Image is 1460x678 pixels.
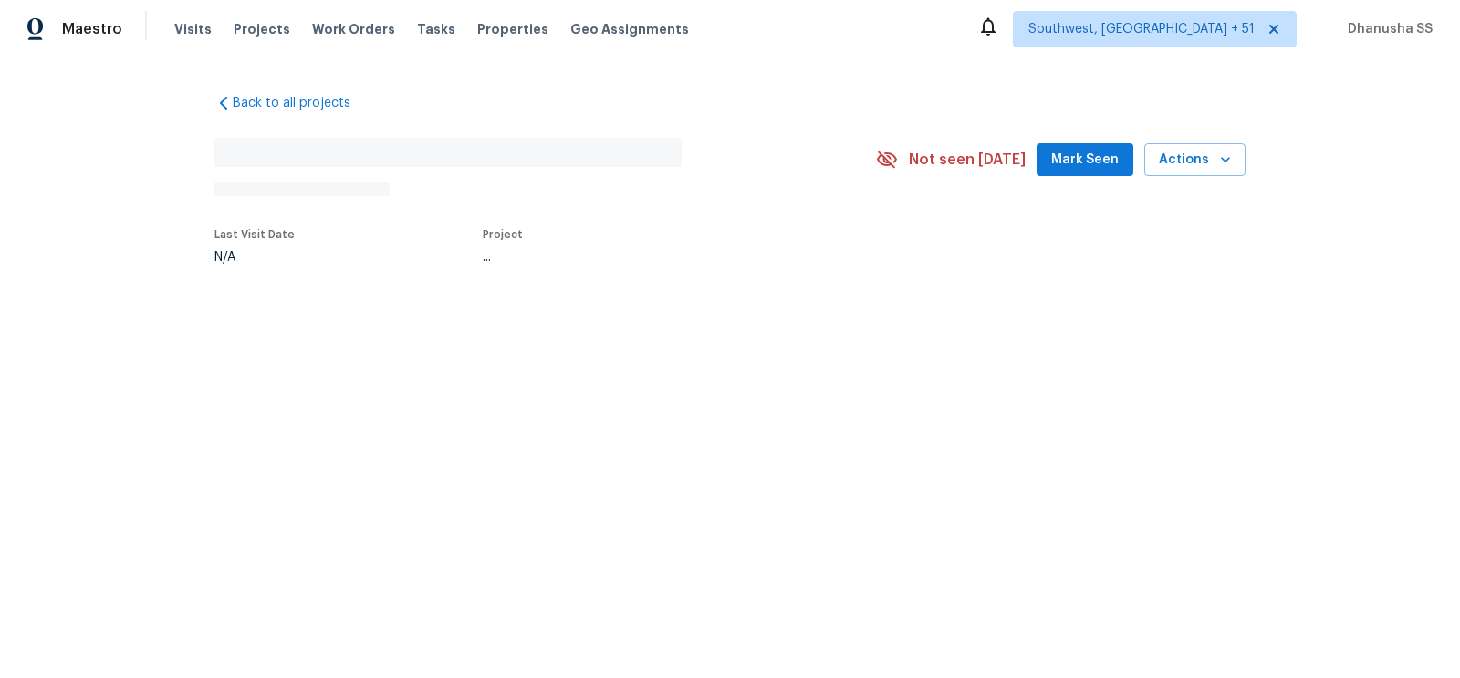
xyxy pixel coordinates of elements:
span: Work Orders [312,20,395,38]
div: ... [483,251,833,264]
a: Back to all projects [214,94,390,112]
div: N/A [214,251,295,264]
span: Projects [234,20,290,38]
span: Project [483,229,523,240]
span: Visits [174,20,212,38]
span: Not seen [DATE] [909,151,1026,169]
span: Tasks [417,23,455,36]
button: Mark Seen [1037,143,1133,177]
span: Dhanusha SS [1340,20,1433,38]
span: Maestro [62,20,122,38]
span: Last Visit Date [214,229,295,240]
span: Properties [477,20,548,38]
span: Southwest, [GEOGRAPHIC_DATA] + 51 [1028,20,1255,38]
span: Actions [1159,149,1231,172]
button: Actions [1144,143,1246,177]
span: Geo Assignments [570,20,689,38]
span: Mark Seen [1051,149,1119,172]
